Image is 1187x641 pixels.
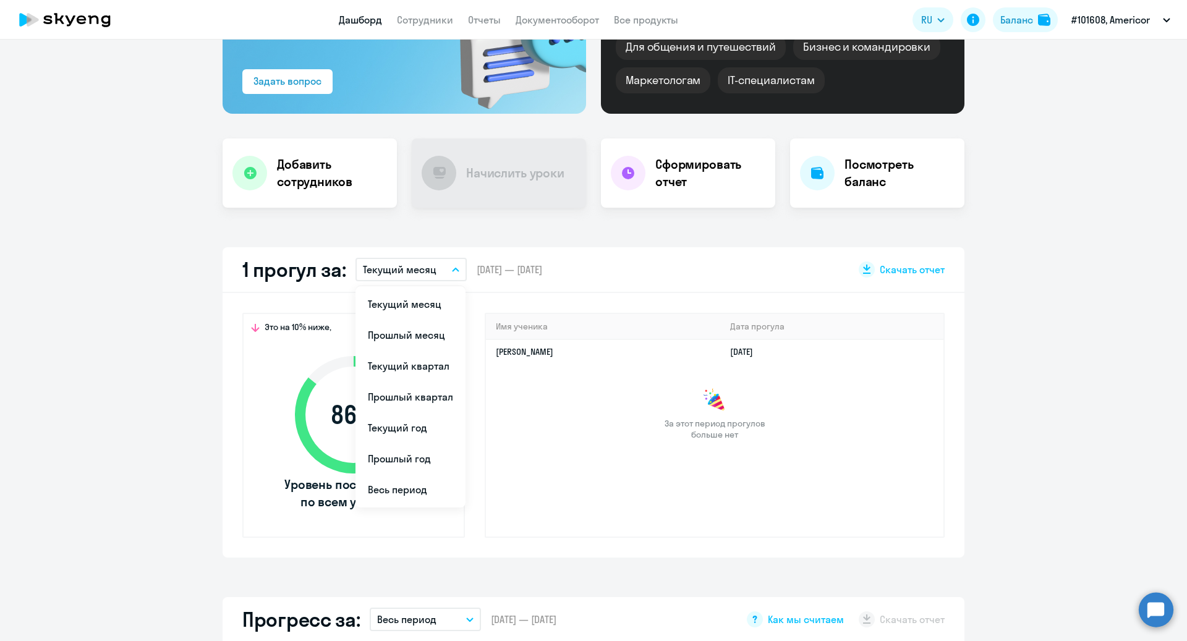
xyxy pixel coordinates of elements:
[718,67,824,93] div: IT-специалистам
[720,314,943,339] th: Дата прогула
[242,607,360,632] h2: Прогресс за:
[397,14,453,26] a: Сотрудники
[377,612,436,627] p: Весь период
[616,67,710,93] div: Маркетологам
[355,258,467,281] button: Текущий месяц
[339,14,382,26] a: Дашборд
[616,34,786,60] div: Для общения и путешествий
[768,613,844,626] span: Как мы считаем
[730,346,763,357] a: [DATE]
[283,476,425,511] span: Уровень посещаемости по всем ученикам
[242,257,346,282] h2: 1 прогул за:
[496,346,553,357] a: [PERSON_NAME]
[793,34,940,60] div: Бизнес и командировки
[466,164,564,182] h4: Начислить уроки
[655,156,765,190] h4: Сформировать отчет
[1038,14,1050,26] img: balance
[1000,12,1033,27] div: Баланс
[702,388,727,413] img: congrats
[491,613,556,626] span: [DATE] — [DATE]
[1071,12,1150,27] p: #101608, Americor
[468,14,501,26] a: Отчеты
[355,286,466,507] ul: RU
[845,156,955,190] h4: Посмотреть баланс
[913,7,953,32] button: RU
[880,263,945,276] span: Скачать отчет
[516,14,599,26] a: Документооборот
[363,262,436,277] p: Текущий месяц
[614,14,678,26] a: Все продукты
[486,314,720,339] th: Имя ученика
[370,608,481,631] button: Весь период
[242,69,333,94] button: Задать вопрос
[253,74,321,88] div: Задать вопрос
[921,12,932,27] span: RU
[663,418,767,440] span: За этот период прогулов больше нет
[283,400,425,430] span: 86 %
[277,156,387,190] h4: Добавить сотрудников
[993,7,1058,32] button: Балансbalance
[265,321,331,336] span: Это на 10% ниже,
[477,263,542,276] span: [DATE] — [DATE]
[1065,5,1176,35] button: #101608, Americor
